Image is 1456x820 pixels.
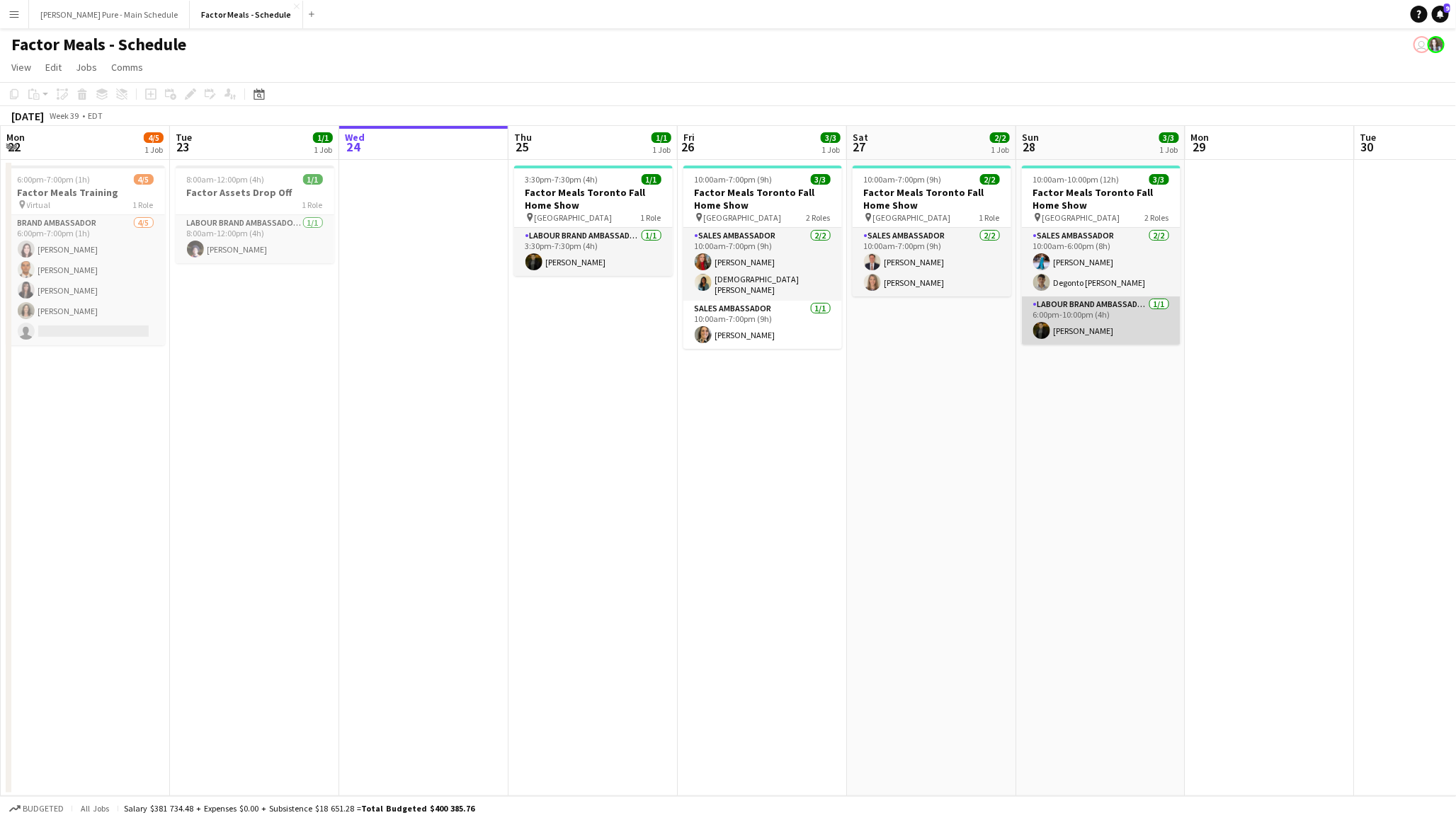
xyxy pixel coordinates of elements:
a: Edit [40,58,67,76]
app-job-card: 8:00am-12:00pm (4h)1/1Factor Assets Drop Off1 RoleLabour Brand Ambassadors1/18:00am-12:00pm (4h)[... [176,166,334,263]
div: 1 Job [1160,144,1178,155]
a: 9 [1432,6,1449,23]
button: Budgeted [7,801,66,816]
span: 10:00am-7:00pm (9h) [695,174,773,185]
span: Wed [345,131,365,144]
span: 3:30pm-7:30pm (4h) [525,174,598,185]
app-card-role: Brand Ambassador4/56:00pm-7:00pm (1h)[PERSON_NAME][PERSON_NAME][PERSON_NAME][PERSON_NAME] [6,215,165,345]
app-job-card: 10:00am-7:00pm (9h)3/3Factor Meals Toronto Fall Home Show [GEOGRAPHIC_DATA]2 RolesSales Ambassado... [683,166,842,349]
span: [GEOGRAPHIC_DATA] [873,212,951,223]
div: 1 Job [144,144,163,155]
span: 1/1 [303,174,323,185]
div: EDT [88,110,103,121]
h3: Factor Meals Training [6,186,165,199]
div: [DATE] [11,109,44,123]
span: Budgeted [23,804,64,814]
app-job-card: 10:00am-10:00pm (12h)3/3Factor Meals Toronto Fall Home Show [GEOGRAPHIC_DATA]2 RolesSales Ambassa... [1022,166,1181,345]
span: 25 [512,139,532,155]
span: Edit [45,61,62,74]
h3: Factor Meals Toronto Fall Home Show [1022,186,1181,212]
span: 10:00am-10:00pm (12h) [1033,174,1120,185]
div: 1 Job [314,144,332,155]
span: 2/2 [990,132,1010,143]
button: Factor Meals - Schedule [190,1,303,28]
h3: Factor Meals Toronto Fall Home Show [853,186,1011,212]
span: Fri [683,131,695,144]
app-card-role: Labour Brand Ambassadors1/18:00am-12:00pm (4h)[PERSON_NAME] [176,215,334,263]
app-card-role: Sales Ambassador2/210:00am-7:00pm (9h)[PERSON_NAME][PERSON_NAME] [853,228,1011,296]
span: Virtual [27,200,51,210]
span: Week 39 [47,110,82,121]
app-card-role: Sales Ambassador1/110:00am-7:00pm (9h)[PERSON_NAME] [683,301,842,349]
span: 9 [1444,4,1450,13]
span: 2 Roles [807,212,831,223]
span: 10:00am-7:00pm (9h) [864,174,942,185]
span: Thu [514,131,532,144]
span: Mon [6,131,25,144]
span: 2 Roles [1145,212,1169,223]
div: 1 Job [991,144,1009,155]
div: 1 Job [652,144,671,155]
span: All jobs [78,803,112,814]
span: 3/3 [1159,132,1179,143]
div: Salary $381 734.48 + Expenses $0.00 + Subsistence $18 651.28 = [124,803,474,814]
span: 1/1 [652,132,671,143]
span: [GEOGRAPHIC_DATA] [1042,212,1120,223]
span: 1/1 [642,174,661,185]
span: Tue [176,131,192,144]
app-job-card: 6:00pm-7:00pm (1h)4/5Factor Meals Training Virtual1 RoleBrand Ambassador4/56:00pm-7:00pm (1h)[PER... [6,166,165,345]
span: Tue [1360,131,1377,144]
app-card-role: Sales Ambassador2/210:00am-6:00pm (8h)[PERSON_NAME]Degonto [PERSON_NAME] [1022,228,1181,296]
a: Jobs [70,58,103,76]
span: 4/5 [134,174,154,185]
span: 3/3 [821,132,841,143]
span: Sat [853,131,868,144]
app-card-role: Labour Brand Ambassadors1/13:30pm-7:30pm (4h)[PERSON_NAME] [514,228,673,276]
span: 30 [1358,139,1377,155]
span: Comms [111,61,143,74]
a: View [6,58,37,76]
span: 2/2 [980,174,1000,185]
app-job-card: 3:30pm-7:30pm (4h)1/1Factor Meals Toronto Fall Home Show [GEOGRAPHIC_DATA]1 RoleLabour Brand Amba... [514,166,673,276]
span: 22 [4,139,25,155]
span: [GEOGRAPHIC_DATA] [535,212,613,223]
app-job-card: 10:00am-7:00pm (9h)2/2Factor Meals Toronto Fall Home Show [GEOGRAPHIC_DATA]1 RoleSales Ambassador... [853,166,1011,296]
span: 4/5 [144,132,164,143]
span: Jobs [76,61,97,74]
app-user-avatar: Leticia Fayzano [1414,36,1431,53]
app-card-role: Sales Ambassador2/210:00am-7:00pm (9h)[PERSON_NAME][DEMOGRAPHIC_DATA] [PERSON_NAME] [683,228,842,301]
app-card-role: Labour Brand Ambassadors1/16:00pm-10:00pm (4h)[PERSON_NAME] [1022,296,1181,345]
span: Sun [1022,131,1039,144]
a: Comms [106,58,149,76]
span: Mon [1191,131,1210,144]
h3: Factor Meals Toronto Fall Home Show [683,186,842,212]
span: 23 [174,139,192,155]
span: 1 Role [641,212,661,223]
span: 1 Role [133,200,154,210]
h1: Factor Meals - Schedule [11,34,186,55]
span: 6:00pm-7:00pm (1h) [18,174,91,185]
span: 1/1 [313,132,333,143]
span: 8:00am-12:00pm (4h) [187,174,265,185]
button: [PERSON_NAME] Pure - Main Schedule [29,1,190,28]
span: 3/3 [811,174,831,185]
app-user-avatar: Ashleigh Rains [1428,36,1445,53]
span: Total Budgeted $400 385.76 [361,803,474,814]
h3: Factor Assets Drop Off [176,186,334,199]
span: 1 Role [302,200,323,210]
span: 29 [1189,139,1210,155]
span: 27 [851,139,868,155]
span: 28 [1020,139,1039,155]
span: 24 [343,139,365,155]
span: [GEOGRAPHIC_DATA] [704,212,782,223]
span: 26 [681,139,695,155]
div: 1 Job [821,144,840,155]
span: 3/3 [1149,174,1169,185]
h3: Factor Meals Toronto Fall Home Show [514,186,673,212]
